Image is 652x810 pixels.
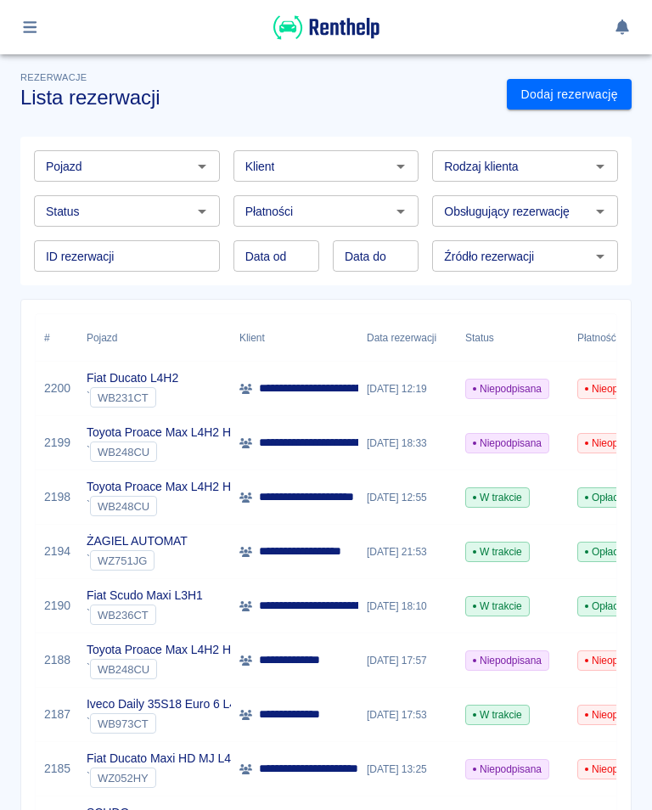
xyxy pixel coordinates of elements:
p: ŻAGIEL AUTOMAT [87,532,188,550]
p: Fiat Ducato Maxi HD MJ L4H2 [87,750,246,768]
p: Fiat Ducato L4H2 [87,369,178,387]
span: Opłacona [578,599,642,614]
div: [DATE] 17:53 [358,688,457,742]
a: 2187 [44,706,70,723]
a: 2198 [44,488,70,506]
a: 2194 [44,543,70,560]
span: W trakcie [466,707,529,723]
img: Renthelp logo [273,14,379,42]
button: Otwórz [588,245,612,268]
div: [DATE] 18:10 [358,579,457,633]
span: WB236CT [91,609,155,622]
span: WB248CU [91,446,156,458]
input: DD.MM.YYYY [233,240,319,272]
span: WB231CT [91,391,155,404]
p: Toyota Proace Max L4H2 Hak [87,478,244,496]
a: Renthelp logo [273,31,379,45]
div: Klient [231,314,358,362]
button: Otwórz [190,155,214,178]
span: WZ052HY [91,772,155,785]
p: Toyota Proace Max L4H2 Hak [87,424,244,442]
span: WB248CU [91,663,156,676]
a: 2188 [44,651,70,669]
div: Klient [239,314,265,362]
div: ` [87,659,244,679]
span: W trakcie [466,544,529,560]
div: [DATE] 12:19 [358,362,457,416]
span: Niepodpisana [466,381,548,397]
p: Iveco Daily 35S18 Euro 6 L4H3 [87,695,251,713]
a: 2190 [44,597,70,615]
div: Data rezerwacji [367,314,436,362]
span: WB248CU [91,500,156,513]
div: ` [87,713,251,734]
span: W trakcie [466,599,529,614]
div: Data rezerwacji [358,314,457,362]
div: # [36,314,78,362]
span: WZ751JG [91,554,154,567]
div: [DATE] 12:55 [358,470,457,525]
span: Niepodpisana [466,653,548,668]
div: [DATE] 18:33 [358,416,457,470]
div: ` [87,442,244,462]
div: ` [87,605,203,625]
div: ` [87,387,178,408]
a: 2200 [44,380,70,397]
div: Pojazd [87,314,117,362]
div: ` [87,550,188,571]
span: Opłacona [578,490,642,505]
button: Otwórz [389,200,413,223]
div: [DATE] 13:25 [358,742,457,796]
div: Pojazd [78,314,231,362]
span: Niepodpisana [466,762,548,777]
span: Rezerwacje [20,72,87,82]
div: ` [87,768,246,788]
div: [DATE] 21:53 [358,525,457,579]
button: Otwórz [588,200,612,223]
span: WB973CT [91,717,155,730]
button: Otwórz [588,155,612,178]
span: W trakcie [466,490,529,505]
a: 2199 [44,434,70,452]
div: Status [457,314,569,362]
div: # [44,314,50,362]
a: 2185 [44,760,70,778]
h3: Lista rezerwacji [20,86,493,110]
span: Niepodpisana [466,436,548,451]
div: Status [465,314,494,362]
input: DD.MM.YYYY [333,240,419,272]
div: [DATE] 17:57 [358,633,457,688]
button: Otwórz [389,155,413,178]
p: Toyota Proace Max L4H2 Hak [87,641,244,659]
p: Fiat Scudo Maxi L3H1 [87,587,203,605]
button: Otwórz [190,200,214,223]
a: Dodaj rezerwację [507,79,632,110]
div: ` [87,496,244,516]
span: Opłacona [578,544,642,560]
